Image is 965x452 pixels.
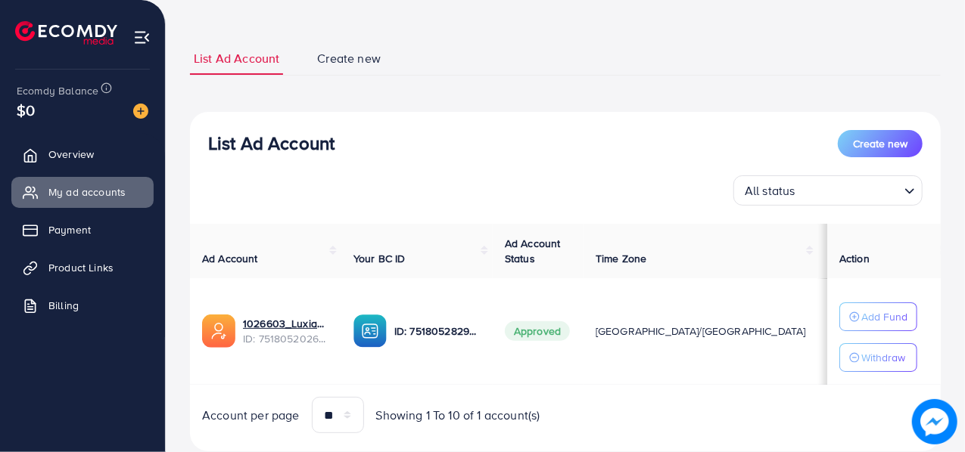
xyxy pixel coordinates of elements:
[48,184,126,200] span: My ad accounts
[194,50,279,67] span: List Ad Account
[48,147,94,162] span: Overview
[133,104,148,119] img: image
[133,29,151,46] img: menu
[861,348,905,367] p: Withdraw
[11,177,154,207] a: My ad accounts
[15,21,117,45] img: logo
[202,251,258,266] span: Ad Account
[48,222,91,237] span: Payment
[839,302,917,331] button: Add Fund
[48,260,114,275] span: Product Links
[11,252,154,283] a: Product Links
[853,136,907,151] span: Create new
[742,180,798,202] span: All status
[11,290,154,320] a: Billing
[838,130,923,157] button: Create new
[376,407,540,424] span: Showing 1 To 10 of 1 account(s)
[208,132,335,154] h3: List Ad Account
[17,99,35,121] span: $0
[353,251,406,266] span: Your BC ID
[48,298,79,313] span: Billing
[353,314,387,348] img: ic-ba-acc.ded83a64.svg
[243,316,329,331] a: 1026603_Luxia_1750433190642
[839,251,870,266] span: Action
[394,322,481,340] p: ID: 7518052829551181841
[11,139,154,169] a: Overview
[243,316,329,347] div: <span class='underline'>1026603_Luxia_1750433190642</span></br>7518052026253918226
[317,50,381,67] span: Create new
[596,251,646,266] span: Time Zone
[505,321,570,341] span: Approved
[861,308,907,326] p: Add Fund
[243,331,329,346] span: ID: 7518052026253918226
[839,343,917,372] button: Withdraw
[505,236,561,266] span: Ad Account Status
[733,175,923,206] div: Search for option
[11,215,154,245] a: Payment
[800,177,898,202] input: Search for option
[202,407,300,424] span: Account per page
[17,83,98,98] span: Ecomdy Balance
[912,399,957,444] img: image
[596,324,806,339] span: [GEOGRAPHIC_DATA]/[GEOGRAPHIC_DATA]
[202,314,235,348] img: ic-ads-acc.e4c84228.svg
